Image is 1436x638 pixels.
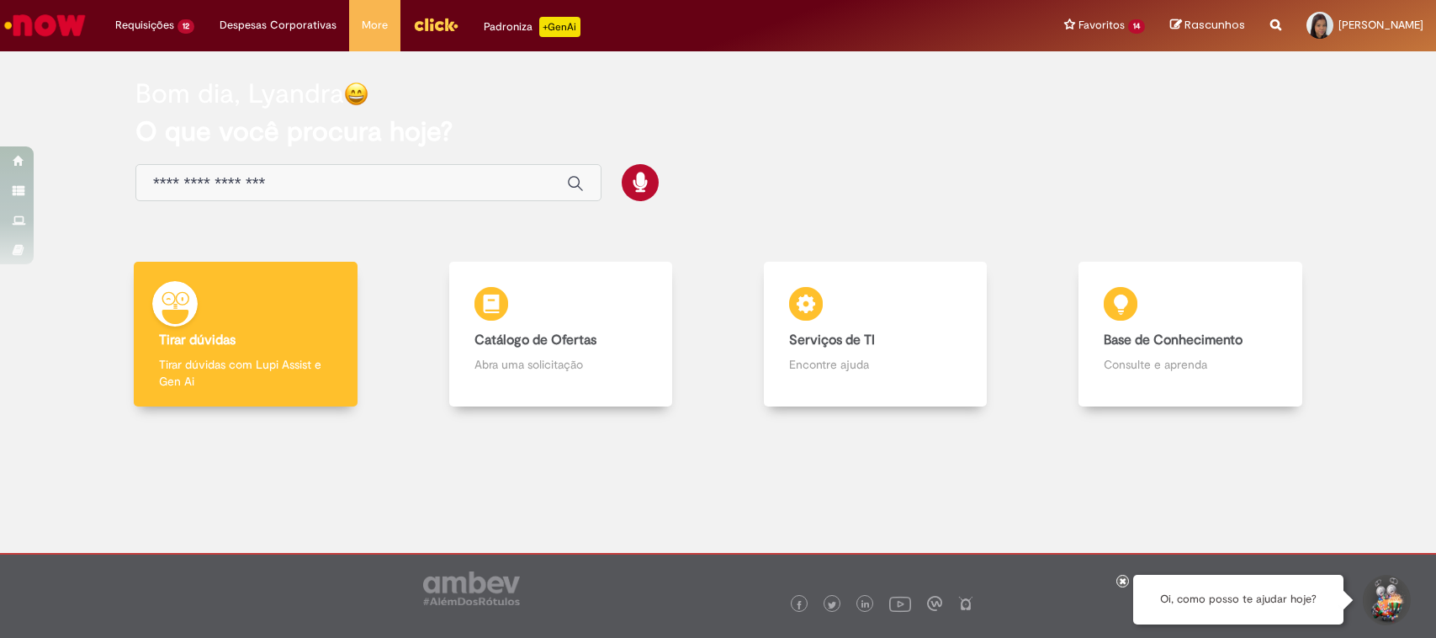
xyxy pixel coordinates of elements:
[178,19,194,34] span: 12
[927,596,942,611] img: logo_footer_workplace.png
[220,17,336,34] span: Despesas Corporativas
[1133,575,1343,625] div: Oi, como posso te ajudar hoje?
[1170,18,1245,34] a: Rascunhos
[1104,332,1243,348] b: Base de Conhecimento
[115,17,174,34] span: Requisições
[159,356,331,390] p: Tirar dúvidas com Lupi Assist e Gen Ai
[1033,262,1348,407] a: Base de Conhecimento Consulte e aprenda
[718,262,1033,407] a: Serviços de TI Encontre ajuda
[795,601,803,609] img: logo_footer_facebook.png
[789,356,962,373] p: Encontre ajuda
[474,332,596,348] b: Catálogo de Ofertas
[789,332,875,348] b: Serviços de TI
[1360,575,1411,625] button: Iniciar Conversa de Suporte
[423,572,520,605] img: logo_footer_ambev_rotulo_gray.png
[1128,19,1145,34] span: 14
[861,600,870,610] img: logo_footer_linkedin.png
[1338,18,1423,32] span: [PERSON_NAME]
[484,17,580,37] div: Padroniza
[344,82,368,106] img: happy-face.png
[1078,17,1125,34] span: Favoritos
[403,262,718,407] a: Catálogo de Ofertas Abra uma solicitação
[1184,17,1245,33] span: Rascunhos
[2,8,88,42] img: ServiceNow
[1104,356,1276,373] p: Consulte e aprenda
[828,601,836,609] img: logo_footer_twitter.png
[889,593,911,614] img: logo_footer_youtube.png
[135,79,344,109] h2: Bom dia, Lyandra
[88,262,403,407] a: Tirar dúvidas Tirar dúvidas com Lupi Assist e Gen Ai
[539,17,580,37] p: +GenAi
[159,332,236,348] b: Tirar dúvidas
[362,17,388,34] span: More
[474,356,647,373] p: Abra uma solicitação
[413,12,458,37] img: click_logo_yellow_360x200.png
[135,117,1301,146] h2: O que você procura hoje?
[958,596,973,611] img: logo_footer_naosei.png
